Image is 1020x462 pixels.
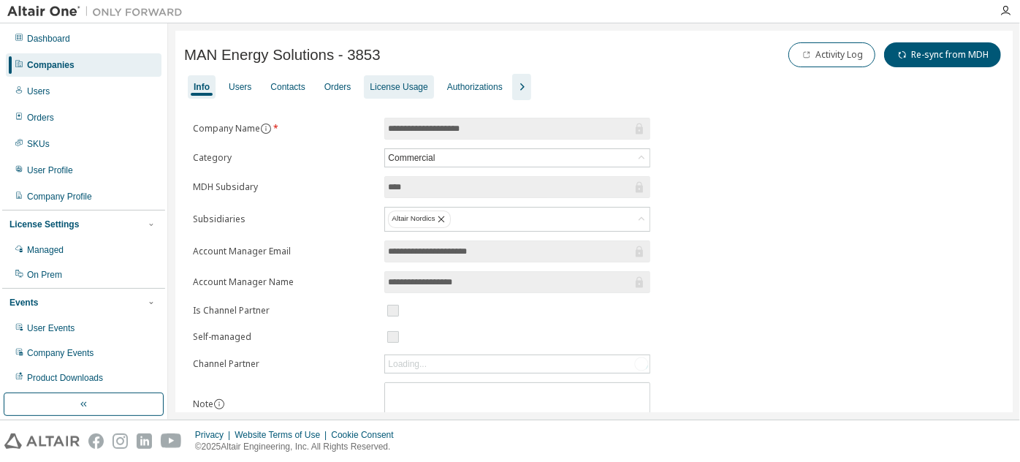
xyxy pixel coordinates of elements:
[27,191,92,202] div: Company Profile
[194,81,210,93] div: Info
[331,429,402,441] div: Cookie Consent
[27,112,54,124] div: Orders
[7,4,190,19] img: Altair One
[235,429,331,441] div: Website Terms of Use
[193,358,376,370] label: Channel Partner
[370,81,427,93] div: License Usage
[388,358,427,370] div: Loading...
[385,355,650,373] div: Loading...
[193,181,376,193] label: MDH Subsidary
[324,81,351,93] div: Orders
[385,208,650,231] div: Altair Nordics
[27,372,103,384] div: Product Downloads
[27,347,94,359] div: Company Events
[9,297,38,308] div: Events
[884,42,1001,67] button: Re-sync from MDH
[195,429,235,441] div: Privacy
[385,149,650,167] div: Commercial
[270,81,305,93] div: Contacts
[193,276,376,288] label: Account Manager Name
[193,123,376,135] label: Company Name
[193,213,376,225] label: Subsidiaries
[788,42,875,67] button: Activity Log
[260,123,272,135] button: information
[386,150,437,166] div: Commercial
[388,211,450,228] div: Altair Nordics
[229,81,251,93] div: Users
[113,433,128,449] img: instagram.svg
[193,246,376,257] label: Account Manager Email
[193,398,213,410] label: Note
[161,433,182,449] img: youtube.svg
[193,331,376,343] label: Self-managed
[137,433,152,449] img: linkedin.svg
[193,305,376,317] label: Is Channel Partner
[27,33,70,45] div: Dashboard
[27,164,73,176] div: User Profile
[447,81,503,93] div: Authorizations
[27,269,62,281] div: On Prem
[213,398,225,410] button: information
[88,433,104,449] img: facebook.svg
[27,322,75,334] div: User Events
[184,47,381,64] span: MAN Energy Solutions - 3853
[9,219,79,230] div: License Settings
[27,59,75,71] div: Companies
[27,138,50,150] div: SKUs
[27,86,50,97] div: Users
[195,441,403,453] p: © 2025 Altair Engineering, Inc. All Rights Reserved.
[4,433,80,449] img: altair_logo.svg
[193,152,376,164] label: Category
[27,244,64,256] div: Managed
